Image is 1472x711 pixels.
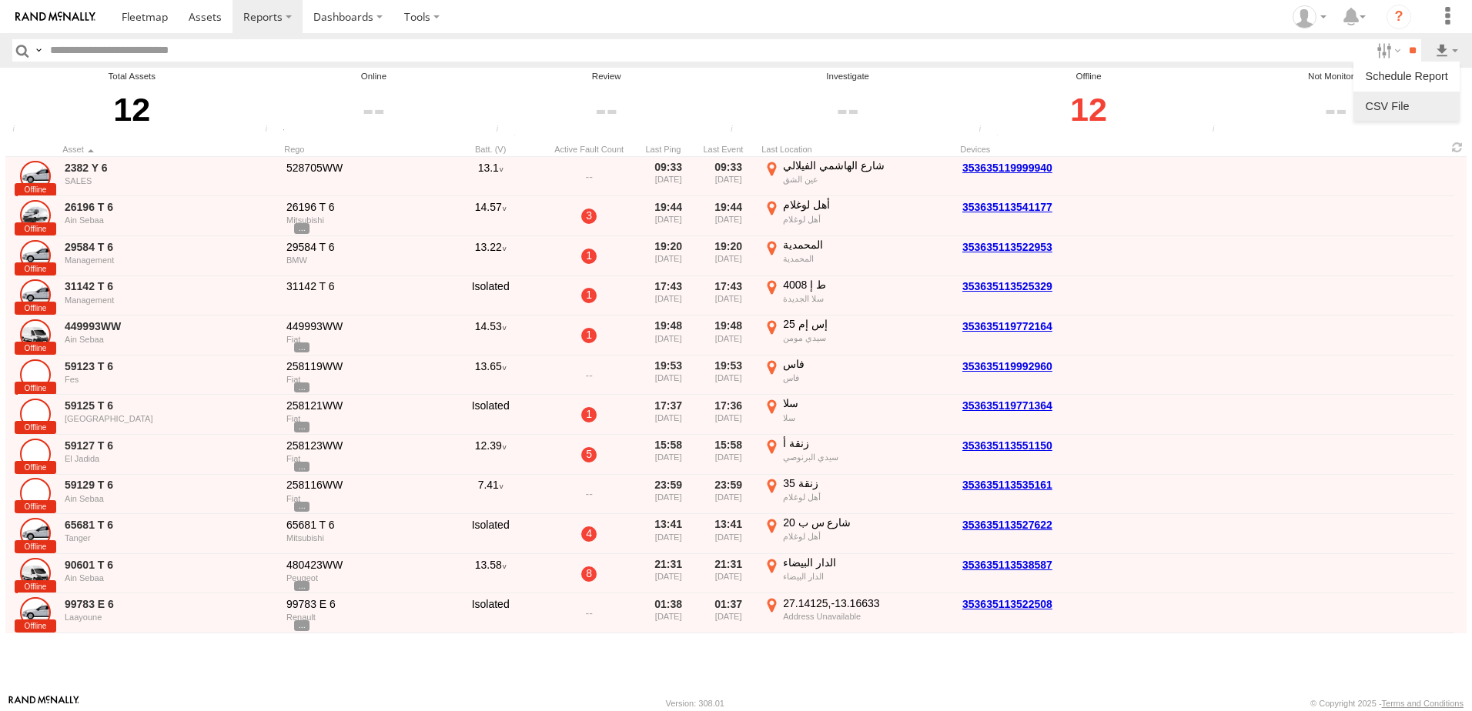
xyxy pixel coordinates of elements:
[444,198,537,235] div: 14.57
[8,83,256,136] div: 12
[32,39,45,62] label: Search Query
[962,280,1052,292] a: 353635113525329
[726,125,749,136] div: Assets that have not communicated with the server in the last 24hrs
[20,399,51,429] a: Click to View Asset Details
[761,516,954,552] label: Click to View Event Location
[581,288,597,303] a: 1
[581,249,597,264] a: 1
[783,492,952,502] div: أهل لوغلام
[701,159,755,195] div: 09:33 [DATE]
[962,439,1052,452] a: 353635113551150
[581,526,597,542] a: 4
[65,295,276,305] div: Management
[962,240,1173,254] a: 353635113522953
[1310,699,1464,708] div: © Copyright 2025 -
[1448,140,1467,155] span: Refresh
[962,279,1173,293] a: 353635113525329
[286,533,436,542] div: Mitsubishi
[1360,65,1454,88] label: Schedule Asset Health Report
[65,240,276,254] a: 29584 T 6
[8,70,256,83] div: Total Assets
[962,478,1173,492] a: 353635113535161
[491,70,721,83] div: Review
[641,238,695,275] div: 19:20 [DATE]
[286,279,436,293] div: 31142 T 6
[20,359,51,390] a: Click to View Asset Details
[1387,5,1411,29] i: ?
[286,558,436,572] div: 480423WW
[444,317,537,354] div: 14.53
[20,279,51,310] a: Click to View Asset Details
[783,278,952,292] div: ط إ 4008
[701,317,755,354] div: 19:48 [DATE]
[65,319,276,333] a: 449993WW
[1208,83,1464,136] div: Click to filter by Not Monitored
[286,240,436,254] div: 29584 T 6
[641,278,695,315] div: 17:43 [DATE]
[974,70,1203,83] div: Offline
[701,556,755,592] div: 21:31 [DATE]
[962,479,1052,491] a: 353635113535161
[701,595,755,632] div: 01:37 [DATE]
[294,620,309,630] span: View Asset Details to show all tags
[20,518,51,549] a: Click to View Asset Details
[783,174,952,185] div: عين الشق
[65,414,276,423] div: [GEOGRAPHIC_DATA]
[1208,70,1464,83] div: Not Monitored
[286,613,436,622] div: Renault
[65,255,276,265] div: Management
[286,573,436,582] div: Peugeot
[581,447,597,462] a: 5
[286,319,436,333] div: 449993WW
[581,328,597,343] a: 1
[701,357,755,394] div: 19:53 [DATE]
[701,396,755,433] div: 17:36 [DATE]
[65,161,276,175] a: 2382 Y 6
[783,556,952,569] div: الدار البيضاء
[286,375,436,384] div: Fiat
[65,279,276,293] a: 31142 T 6
[444,436,537,473] div: 12.39
[962,360,1052,372] a: 353635119992960
[726,83,970,136] div: Click to filter by Investigate
[783,396,952,410] div: سلا
[783,412,952,423] div: سلا
[783,597,831,609] span: 27.14125
[761,357,954,394] label: Click to View Event Location
[543,144,635,155] div: Active Fault Count
[974,83,1203,136] div: Click to filter by Offline
[65,478,276,492] a: 59129 T 6
[641,556,695,592] div: 21:31 [DATE]
[962,558,1173,572] a: 353635113538587
[783,436,952,450] div: زنقة أ
[286,335,436,344] div: Fiat
[761,396,954,433] label: Click to View Event Location
[783,571,952,582] div: الدار البيضاء
[701,436,755,473] div: 15:58 [DATE]
[294,223,309,233] span: View Asset Details to show all tags
[701,278,755,315] div: 17:43 [DATE]
[581,407,597,422] a: 1
[65,399,276,412] a: 59125 T 6
[294,342,309,352] span: View Asset Details to show all tags
[701,144,755,155] div: Click to Sort
[260,70,487,83] div: Online
[962,519,1052,531] a: 353635113527622
[65,597,276,611] a: 99783 E 6
[783,253,952,264] div: المحمدية
[962,200,1173,214] a: 353635113541177
[65,176,276,185] div: SALES
[581,209,597,224] a: 3
[286,454,436,463] div: Fiat
[641,516,695,552] div: 13:41 [DATE]
[783,531,952,542] div: أهل لوغلام
[831,597,879,609] span: -13.16633
[641,436,695,473] div: 15:58 [DATE]
[65,439,276,452] a: 59127 T 6
[962,518,1173,532] a: 353635113527622
[962,241,1052,253] a: 353635113522953
[284,144,438,155] div: Click to Sort
[286,414,436,423] div: Fiat
[783,357,952,371] div: فاس
[783,332,952,343] div: سيدي مومن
